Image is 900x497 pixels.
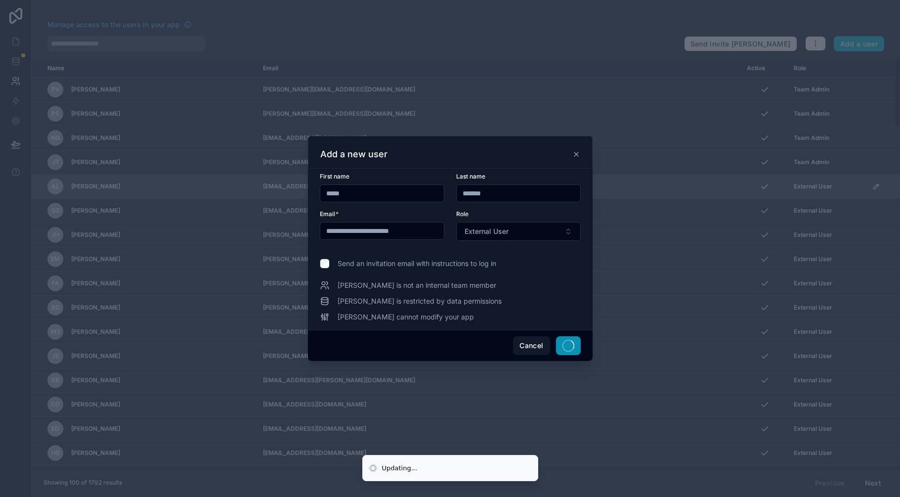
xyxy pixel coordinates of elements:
[320,259,330,269] input: Send an invitation email with instructions to log in
[320,210,335,218] span: Email
[513,336,550,355] button: Cancel
[320,148,387,160] h3: Add a new user
[456,222,581,241] button: Select Button
[382,463,418,473] div: Updating...
[338,259,496,269] span: Send an invitation email with instructions to log in
[338,312,474,322] span: [PERSON_NAME] cannot modify your app
[338,296,502,306] span: [PERSON_NAME] is restricted by data permissions
[456,173,485,180] span: Last name
[320,173,349,180] span: First name
[456,210,469,218] span: Role
[338,280,496,290] span: [PERSON_NAME] is not an internal team member
[465,226,509,236] span: External User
